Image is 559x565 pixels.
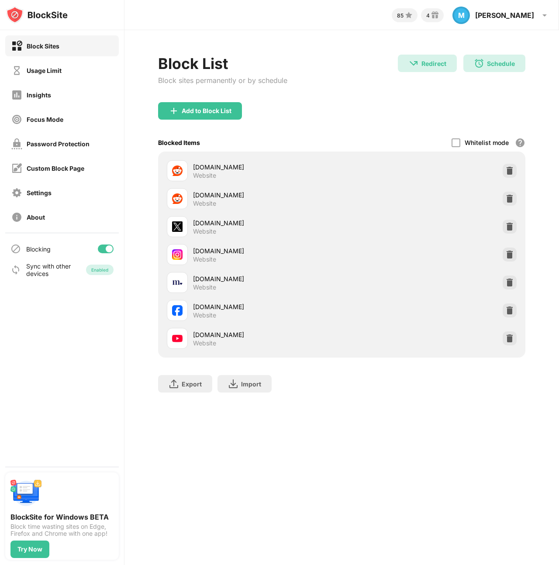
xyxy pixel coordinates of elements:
div: Blocked Items [158,139,200,146]
div: Block List [158,55,287,72]
div: [DOMAIN_NAME] [193,246,342,255]
img: password-protection-off.svg [11,138,22,149]
div: Schedule [487,60,515,67]
div: Block Sites [27,42,59,50]
img: about-off.svg [11,212,22,223]
img: push-desktop.svg [10,478,42,509]
div: 4 [426,12,430,19]
div: Usage Limit [27,67,62,74]
div: [PERSON_NAME] [475,11,534,20]
div: Password Protection [27,140,90,148]
div: Blocking [26,245,51,253]
img: sync-icon.svg [10,265,21,275]
div: [DOMAIN_NAME] [193,330,342,339]
div: [DOMAIN_NAME] [193,302,342,311]
div: Import [241,380,261,388]
div: Custom Block Page [27,165,84,172]
img: time-usage-off.svg [11,65,22,76]
div: Enabled [91,267,108,272]
div: [DOMAIN_NAME] [193,162,342,172]
img: block-on.svg [11,41,22,52]
img: focus-off.svg [11,114,22,125]
img: customize-block-page-off.svg [11,163,22,174]
img: settings-off.svg [11,187,22,198]
img: blocking-icon.svg [10,244,21,254]
img: favicons [172,277,183,288]
div: Website [193,311,216,319]
div: Whitelist mode [465,139,509,146]
div: Settings [27,189,52,196]
img: favicons [172,333,183,344]
img: favicons [172,305,183,316]
img: points-small.svg [404,10,414,21]
div: M [452,7,470,24]
div: Insights [27,91,51,99]
div: Block time wasting sites on Edge, Firefox and Chrome with one app! [10,523,114,537]
div: Website [193,255,216,263]
div: About [27,214,45,221]
div: Sync with other devices [26,262,71,277]
div: [DOMAIN_NAME] [193,190,342,200]
div: Add to Block List [182,107,231,114]
div: Website [193,227,216,235]
img: favicons [172,193,183,204]
div: Website [193,283,216,291]
img: favicons [172,249,183,260]
img: favicons [172,165,183,176]
img: favicons [172,221,183,232]
div: Export [182,380,202,388]
img: logo-blocksite.svg [6,6,68,24]
div: Redirect [421,60,446,67]
div: Try Now [17,546,42,553]
div: [DOMAIN_NAME] [193,218,342,227]
div: [DOMAIN_NAME] [193,274,342,283]
div: 85 [397,12,404,19]
div: Website [193,339,216,347]
div: BlockSite for Windows BETA [10,513,114,521]
div: Block sites permanently or by schedule [158,76,287,85]
div: Focus Mode [27,116,63,123]
div: Website [193,200,216,207]
img: insights-off.svg [11,90,22,100]
img: reward-small.svg [430,10,440,21]
div: Website [193,172,216,179]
